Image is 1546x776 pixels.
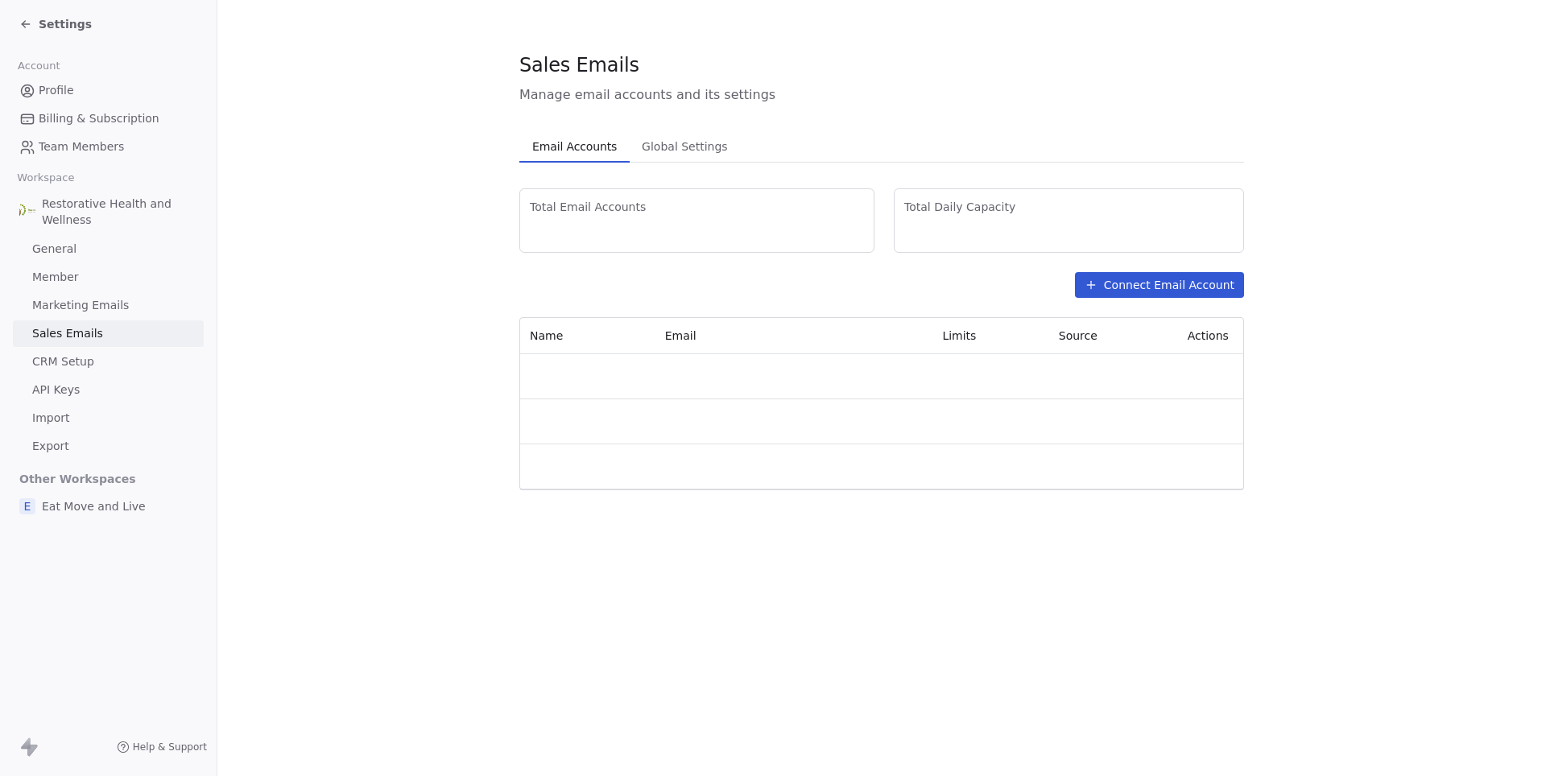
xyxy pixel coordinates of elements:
[19,16,92,32] a: Settings
[519,53,639,77] span: Sales Emails
[13,377,204,403] a: API Keys
[13,77,204,104] a: Profile
[13,292,204,319] a: Marketing Emails
[13,320,204,347] a: Sales Emails
[19,204,35,220] img: RHW_logo.png
[530,199,864,215] span: Total Email Accounts
[32,382,80,398] span: API Keys
[32,325,103,342] span: Sales Emails
[13,236,204,262] a: General
[32,353,94,370] span: CRM Setup
[39,82,74,99] span: Profile
[39,138,124,155] span: Team Members
[32,297,129,314] span: Marketing Emails
[42,196,197,228] span: Restorative Health and Wellness
[32,241,76,258] span: General
[13,349,204,375] a: CRM Setup
[42,498,146,514] span: Eat Move and Live
[530,329,563,342] span: Name
[635,135,734,158] span: Global Settings
[665,329,697,342] span: Email
[526,135,623,158] span: Email Accounts
[1059,329,1097,342] span: Source
[32,438,69,455] span: Export
[10,166,81,190] span: Workspace
[519,85,1244,105] span: Manage email accounts and its settings
[13,134,204,160] a: Team Members
[39,16,92,32] span: Settings
[13,433,204,460] a: Export
[13,105,204,132] a: Billing & Subscription
[133,741,207,753] span: Help & Support
[32,410,69,427] span: Import
[1188,329,1229,342] span: Actions
[39,110,159,127] span: Billing & Subscription
[32,269,79,286] span: Member
[10,54,67,78] span: Account
[13,405,204,431] a: Import
[117,741,207,753] a: Help & Support
[904,199,1234,215] span: Total Daily Capacity
[942,329,976,342] span: Limits
[13,264,204,291] a: Member
[1075,272,1244,298] button: Connect Email Account
[13,466,143,492] span: Other Workspaces
[19,498,35,514] span: E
